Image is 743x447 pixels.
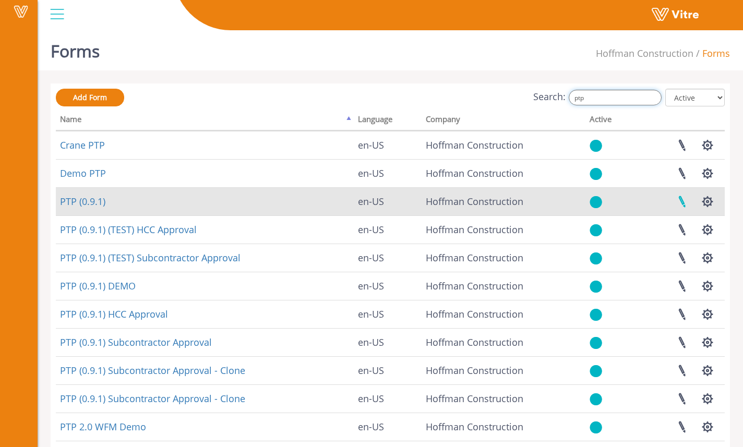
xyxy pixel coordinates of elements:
[60,336,212,348] a: PTP (0.9.1) Subcontractor Approval
[426,251,523,264] span: 211
[60,167,106,179] a: Demo PTP
[596,47,693,59] span: 211
[693,47,730,61] li: Forms
[426,336,523,348] span: 211
[354,356,422,384] td: en-US
[426,308,523,320] span: 211
[73,92,107,102] span: Add Form
[426,364,523,377] span: 211
[426,223,523,236] span: 211
[56,89,124,106] a: Add Form
[585,111,632,131] th: Active
[426,280,523,292] span: 211
[354,300,422,328] td: en-US
[60,420,146,433] a: PTP 2.0 WFM Demo
[354,328,422,356] td: en-US
[60,223,197,236] a: PTP (0.9.1) (TEST) HCC Approval
[60,364,245,377] a: PTP (0.9.1) Subcontractor Approval - Clone
[354,215,422,244] td: en-US
[569,90,662,105] input: Search:
[354,187,422,215] td: en-US
[60,308,168,320] a: PTP (0.9.1) HCC Approval
[51,26,100,70] h1: Forms
[590,252,602,265] img: yes
[354,159,422,187] td: en-US
[354,384,422,413] td: en-US
[60,251,241,264] a: PTP (0.9.1) (TEST) Subcontractor Approval
[354,272,422,300] td: en-US
[533,90,662,105] label: Search:
[422,111,585,131] th: Company
[56,111,354,131] th: Name: activate to sort column descending
[60,139,105,151] a: Crane PTP
[60,195,105,208] a: PTP (0.9.1)
[426,139,523,151] span: 211
[590,336,602,349] img: yes
[590,421,602,434] img: yes
[426,420,523,433] span: 211
[60,280,136,292] a: PTP (0.9.1) DEMO
[590,139,602,152] img: yes
[354,413,422,441] td: en-US
[590,167,602,180] img: yes
[60,392,245,405] a: PTP (0.9.1) Subcontractor Approval - Clone
[590,393,602,406] img: yes
[590,224,602,237] img: yes
[354,244,422,272] td: en-US
[426,167,523,179] span: 211
[354,111,422,131] th: Language
[426,195,523,208] span: 211
[590,196,602,209] img: yes
[590,365,602,378] img: yes
[590,308,602,321] img: yes
[590,280,602,293] img: yes
[354,131,422,159] td: en-US
[426,392,523,405] span: 211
